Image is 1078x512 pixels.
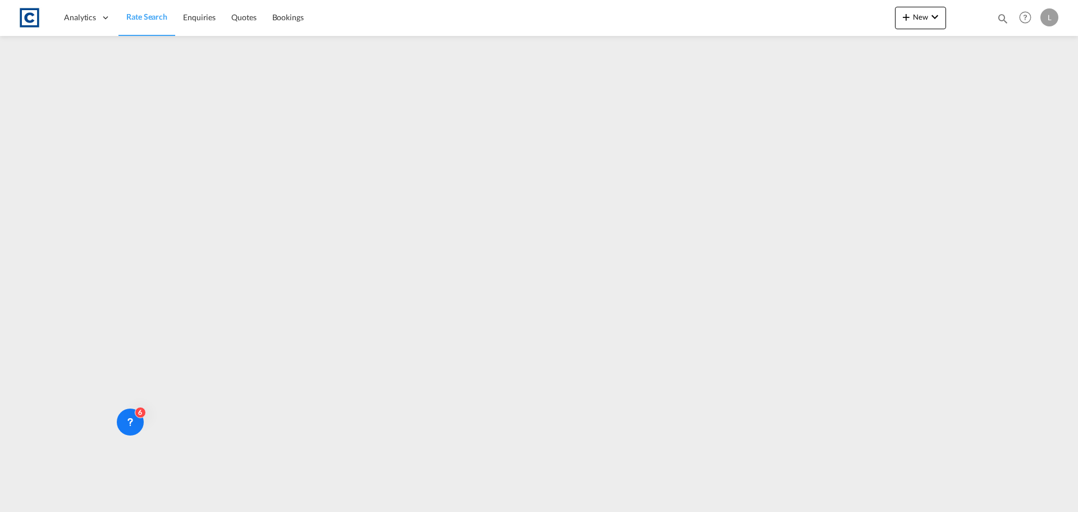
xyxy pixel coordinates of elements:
span: Analytics [64,12,96,23]
div: Help [1016,8,1040,28]
span: Quotes [231,12,256,22]
img: 1fdb9190129311efbfaf67cbb4249bed.jpeg [17,5,42,30]
span: Enquiries [183,12,216,22]
div: L [1040,8,1058,26]
span: Bookings [272,12,304,22]
span: Help [1016,8,1035,27]
md-icon: icon-plus 400-fg [899,10,913,24]
md-icon: icon-magnify [997,12,1009,25]
span: Rate Search [126,12,167,21]
button: icon-plus 400-fgNewicon-chevron-down [895,7,946,29]
span: New [899,12,942,21]
div: icon-magnify [997,12,1009,29]
md-icon: icon-chevron-down [928,10,942,24]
